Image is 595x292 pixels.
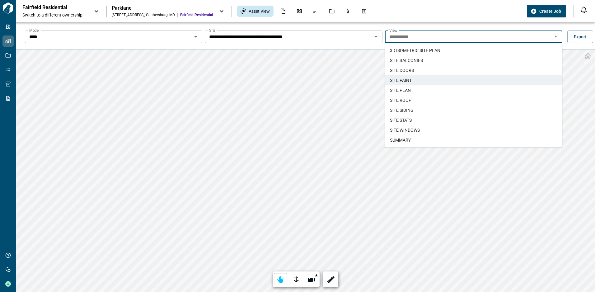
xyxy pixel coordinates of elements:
[29,28,40,33] label: Model
[180,12,213,17] span: Fairfield Residential
[527,5,566,17] button: Create Job
[237,6,274,17] div: Asset View
[309,6,322,16] div: Issues & Info
[390,117,412,123] span: SITE STATS
[293,6,306,16] div: Photos
[390,57,423,64] span: SITE BALCONIES
[22,4,78,11] p: Fairfield Residential
[358,6,371,16] div: Takeoff Center
[372,32,380,41] button: Open
[191,32,200,41] button: Open
[567,31,593,43] button: Export
[390,77,412,83] span: SITE PAINT
[390,107,414,113] span: SITE SIDING
[551,32,560,41] button: Close
[390,47,440,54] span: 3D ISOMETRIC SITE PLAN​
[390,97,411,103] span: SITE ROOF
[574,34,587,40] span: Export
[112,12,175,17] div: [STREET_ADDRESS] , Gaithersburg , MD
[209,28,215,33] label: Site
[579,5,589,15] button: Open notification feed
[390,87,411,93] span: SITE PLAN
[112,5,213,11] div: Parklane
[341,6,354,16] div: Budgets
[389,28,397,33] label: View
[390,137,411,143] span: SUMMARY
[22,12,88,18] span: Switch to a different ownership
[277,6,290,16] div: Documents
[390,127,420,133] span: SITE WINDOWS
[249,8,270,14] span: Asset View
[539,8,561,14] span: Create Job
[390,67,414,73] span: SITE DOORS
[325,6,338,16] div: Jobs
